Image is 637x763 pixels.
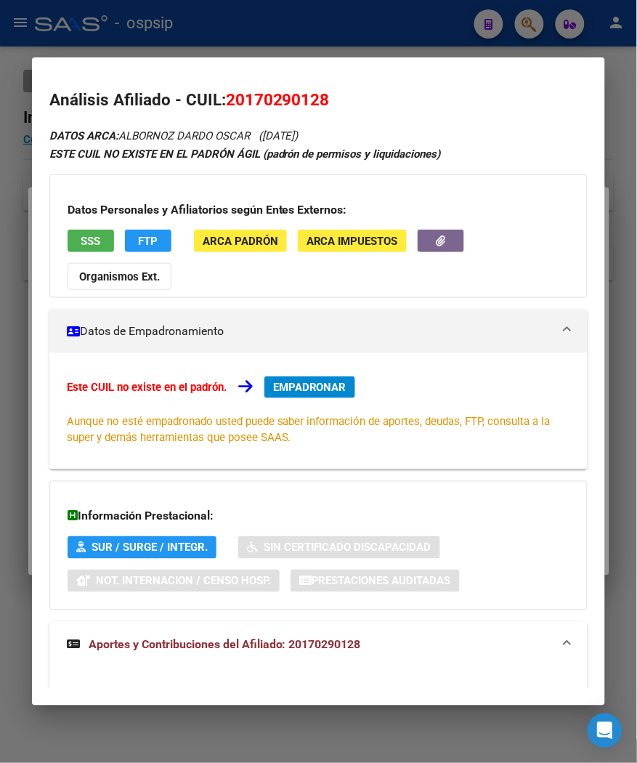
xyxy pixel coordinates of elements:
[68,570,280,592] button: Not. Internacion / Censo Hosp.
[298,230,407,252] button: ARCA Impuestos
[49,129,250,142] span: ALBORNOZ DARDO OSCAR
[49,353,588,469] div: Datos de Empadronamiento
[49,129,118,142] strong: DATOS ARCA:
[67,416,551,445] span: Aunque no esté empadronado usted puede saber información de aportes, deudas, FTP, consulta a la s...
[49,310,588,353] mat-expansion-panel-header: Datos de Empadronamiento
[68,263,171,290] button: Organismos Ext.
[588,714,622,748] div: Open Intercom Messenger
[203,235,278,248] span: ARCA Padrón
[68,508,569,525] h3: Información Prestacional:
[291,570,460,592] button: Prestaciones Auditadas
[68,201,569,219] h3: Datos Personales y Afiliatorios según Entes Externos:
[92,541,208,554] span: SUR / SURGE / INTEGR.
[138,235,158,248] span: FTP
[81,235,100,248] span: SSS
[125,230,171,252] button: FTP
[68,536,216,559] button: SUR / SURGE / INTEGR.
[49,622,588,669] mat-expansion-panel-header: Aportes y Contribuciones del Afiliado: 20170290128
[49,88,588,113] h2: Análisis Afiliado - CUIL:
[67,323,553,340] mat-panel-title: Datos de Empadronamiento
[264,541,431,554] span: Sin Certificado Discapacidad
[226,90,330,109] span: 20170290128
[96,575,271,588] span: Not. Internacion / Censo Hosp.
[307,235,398,248] span: ARCA Impuestos
[68,230,114,252] button: SSS
[79,270,160,283] strong: Organismos Ext.
[49,148,441,161] strong: ESTE CUIL NO EXISTE EN EL PADRÓN ÁGIL (padrón de permisos y liquidaciones)
[259,129,299,142] span: ([DATE])
[89,638,361,652] span: Aportes y Contribuciones del Afiliado: 20170290128
[194,230,287,252] button: ARCA Padrón
[264,376,355,398] button: EMPADRONAR
[273,381,346,394] span: EMPADRONAR
[312,575,451,588] span: Prestaciones Auditadas
[238,536,440,559] button: Sin Certificado Discapacidad
[67,381,227,394] strong: Este CUIL no existe en el padrón.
